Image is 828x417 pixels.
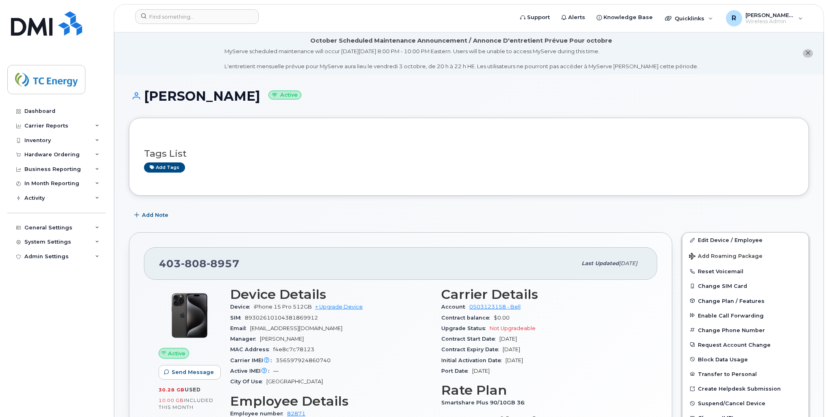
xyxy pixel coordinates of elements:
span: Account [441,304,469,310]
span: [DATE] [619,260,637,266]
span: Employee number [230,411,287,417]
iframe: Messenger Launcher [793,382,822,411]
button: Enable Call Forwarding [682,308,808,323]
span: included this month [159,397,214,411]
span: 89302610104381869912 [245,315,318,321]
span: Active [168,350,185,357]
span: Not Upgradeable [490,325,536,331]
span: Contract Expiry Date [441,346,503,352]
span: Upgrade Status [441,325,490,331]
img: iPhone_15_Pro_Black.png [165,291,214,340]
button: Add Roaming Package [682,247,808,264]
span: 10.00 GB [159,398,184,403]
a: 82871 [287,411,305,417]
button: Request Account Change [682,337,808,352]
span: Device [230,304,254,310]
button: close notification [803,49,813,58]
span: Change Plan / Features [698,298,765,304]
span: [DATE] [472,368,490,374]
span: f4e8c7c78123 [273,346,314,352]
span: Last updated [582,260,619,266]
button: Transfer to Personal [682,367,808,381]
span: Manager [230,336,260,342]
span: City Of Use [230,378,266,385]
button: Change Plan / Features [682,294,808,308]
span: — [273,368,279,374]
h3: Device Details [230,287,431,302]
span: [PERSON_NAME] [260,336,304,342]
button: Suspend/Cancel Device [682,396,808,411]
span: Send Message [172,368,214,376]
span: 30.28 GB [159,387,185,393]
span: Initial Activation Date [441,357,506,363]
button: Reset Voicemail [682,264,808,279]
span: iPhone 15 Pro 512GB [254,304,312,310]
span: 356597924860740 [276,357,331,363]
h3: Carrier Details [441,287,643,302]
span: 403 [159,257,240,270]
span: [EMAIL_ADDRESS][DOMAIN_NAME] [250,325,342,331]
span: [GEOGRAPHIC_DATA] [266,378,323,385]
span: Contract balance [441,315,494,321]
span: Contract Start Date [441,336,499,342]
span: used [185,387,201,393]
span: Add Roaming Package [689,253,763,261]
h3: Rate Plan [441,383,643,398]
span: 8957 [207,257,240,270]
span: 808 [181,257,207,270]
button: Block Data Usage [682,352,808,367]
small: Active [268,91,301,100]
span: [DATE] [499,336,517,342]
h1: [PERSON_NAME] [129,89,809,103]
h3: Employee Details [230,394,431,408]
span: Active IMEI [230,368,273,374]
span: SIM [230,315,245,321]
span: Carrier IMEI [230,357,276,363]
div: October Scheduled Maintenance Announcement / Annonce D'entretient Prévue Pour octobre [310,37,612,45]
span: [DATE] [503,346,520,352]
span: Port Date [441,368,472,374]
button: Add Note [129,208,175,223]
h3: Tags List [144,149,794,159]
span: Add Note [142,211,168,219]
span: Email [230,325,250,331]
button: Send Message [159,365,221,380]
span: Smartshare Plus 90/10GB 36 [441,400,529,406]
a: Add tags [144,162,185,173]
span: $0.00 [494,315,510,321]
span: [DATE] [506,357,523,363]
a: Create Helpdesk Submission [682,381,808,396]
span: Enable Call Forwarding [698,312,764,318]
a: 0503123158 - Bell [469,304,521,310]
a: Edit Device / Employee [682,233,808,247]
button: Change Phone Number [682,323,808,337]
a: + Upgrade Device [315,304,363,310]
span: MAC Address [230,346,273,352]
div: MyServe scheduled maintenance will occur [DATE][DATE] 8:00 PM - 10:00 PM Eastern. Users will be u... [224,48,698,70]
button: Change SIM Card [682,279,808,293]
span: Suspend/Cancel Device [698,400,765,406]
